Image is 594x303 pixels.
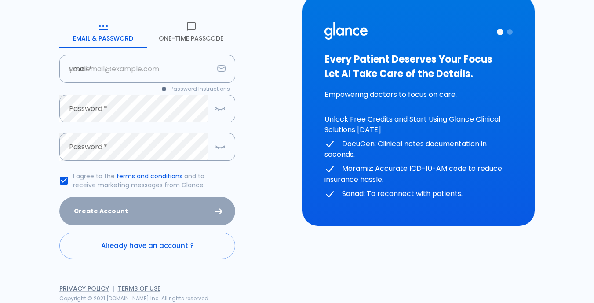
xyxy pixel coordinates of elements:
a: Privacy Policy [59,284,109,293]
p: Sanad: To reconnect with patients. [324,188,513,200]
span: Copyright © 2021 [DOMAIN_NAME] Inc. All rights reserved. [59,295,210,302]
a: terms and conditions [117,172,182,181]
button: Password Instructions [157,83,235,95]
p: Unlock Free Credits and Start Using Glance Clinical Solutions [DATE] [324,114,513,135]
p: DocuGen: Clinical notes documentation in seconds. [324,139,513,160]
span: | [113,284,114,293]
p: I agree to the and to receive marketing messages from Glance. [73,172,228,189]
button: One-Time Passcode [147,16,235,48]
span: Password Instructions [171,85,230,93]
a: Already have an account ? [59,233,235,259]
p: Empowering doctors to focus on care. [324,89,513,100]
button: Email & Password [59,16,147,48]
input: your.email@example.com [59,55,214,83]
a: Terms of Use [118,284,160,293]
p: Moramiz: Accurate ICD-10-AM code to reduce insurance hassle. [324,163,513,185]
h3: Every Patient Deserves Your Focus Let AI Take Care of the Details. [324,52,513,81]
